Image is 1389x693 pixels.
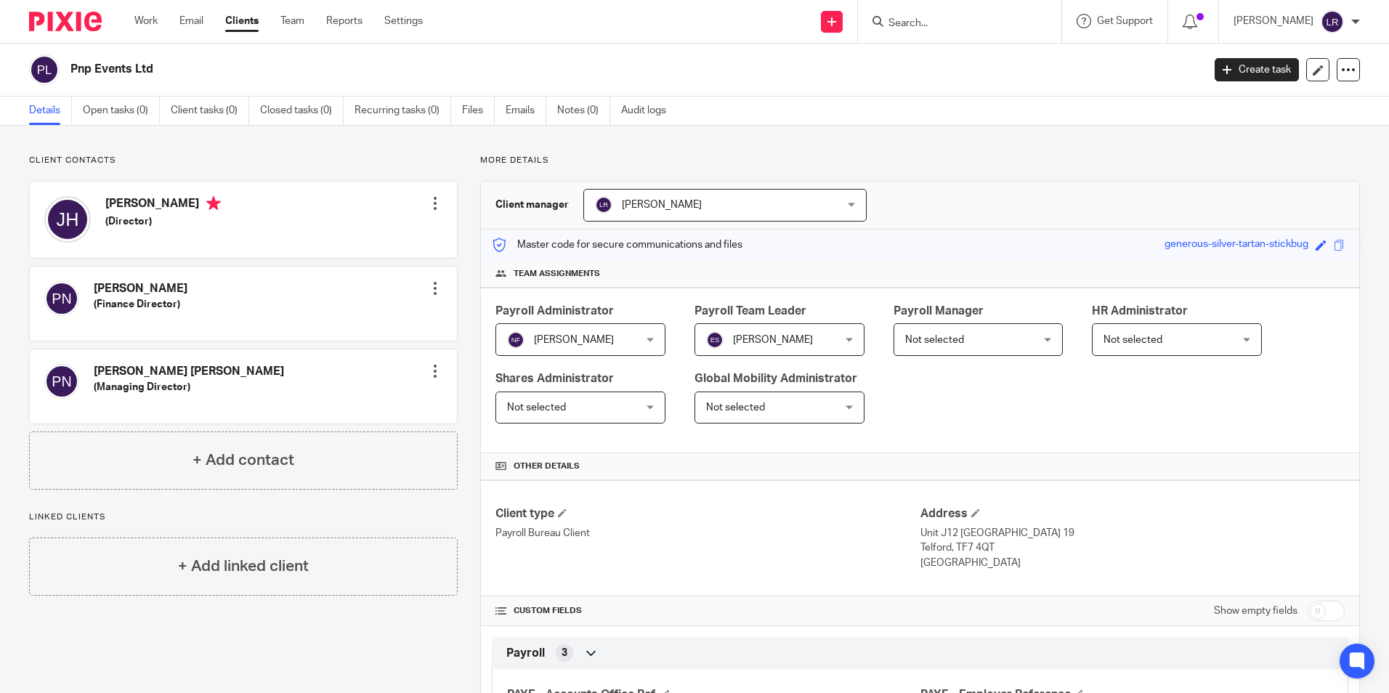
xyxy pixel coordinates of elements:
[193,449,294,471] h4: + Add contact
[495,526,920,540] p: Payroll Bureau Client
[1234,14,1313,28] p: [PERSON_NAME]
[694,305,806,317] span: Payroll Team Leader
[621,97,677,125] a: Audit logs
[495,605,920,617] h4: CUSTOM FIELDS
[94,281,187,296] h4: [PERSON_NAME]
[44,281,79,316] img: svg%3E
[94,364,284,379] h4: [PERSON_NAME] [PERSON_NAME]
[595,196,612,214] img: svg%3E
[1097,16,1153,26] span: Get Support
[105,214,221,229] h5: (Director)
[495,198,569,212] h3: Client manager
[706,402,765,413] span: Not selected
[1215,58,1299,81] a: Create task
[887,17,1018,31] input: Search
[1092,305,1188,317] span: HR Administrator
[171,97,249,125] a: Client tasks (0)
[506,97,546,125] a: Emails
[29,511,458,523] p: Linked clients
[894,305,984,317] span: Payroll Manager
[29,97,72,125] a: Details
[507,402,566,413] span: Not selected
[495,305,614,317] span: Payroll Administrator
[920,556,1345,570] p: [GEOGRAPHIC_DATA]
[44,364,79,399] img: svg%3E
[1214,604,1297,618] label: Show empty fields
[206,196,221,211] i: Primary
[557,97,610,125] a: Notes (0)
[920,506,1345,522] h4: Address
[492,238,742,252] p: Master code for secure communications and files
[384,14,423,28] a: Settings
[134,14,158,28] a: Work
[514,268,600,280] span: Team assignments
[355,97,451,125] a: Recurring tasks (0)
[514,461,580,472] span: Other details
[29,155,458,166] p: Client contacts
[733,335,813,345] span: [PERSON_NAME]
[1321,10,1344,33] img: svg%3E
[44,196,91,243] img: svg%3E
[70,62,968,77] h2: Pnp Events Ltd
[507,331,525,349] img: svg%3E
[905,335,964,345] span: Not selected
[105,196,221,214] h4: [PERSON_NAME]
[94,297,187,312] h5: (Finance Director)
[178,555,309,577] h4: + Add linked client
[1103,335,1162,345] span: Not selected
[280,14,304,28] a: Team
[506,646,545,661] span: Payroll
[622,200,702,210] span: [PERSON_NAME]
[94,380,284,394] h5: (Managing Director)
[495,373,614,384] span: Shares Administrator
[706,331,724,349] img: svg%3E
[326,14,363,28] a: Reports
[83,97,160,125] a: Open tasks (0)
[260,97,344,125] a: Closed tasks (0)
[29,12,102,31] img: Pixie
[1165,237,1308,254] div: generous-silver-tartan-stickbug
[179,14,203,28] a: Email
[534,335,614,345] span: [PERSON_NAME]
[462,97,495,125] a: Files
[694,373,857,384] span: Global Mobility Administrator
[920,526,1345,540] p: Unit J12 [GEOGRAPHIC_DATA] 19
[562,646,567,660] span: 3
[920,540,1345,555] p: Telford, TF7 4QT
[495,506,920,522] h4: Client type
[480,155,1360,166] p: More details
[29,54,60,85] img: svg%3E
[225,14,259,28] a: Clients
